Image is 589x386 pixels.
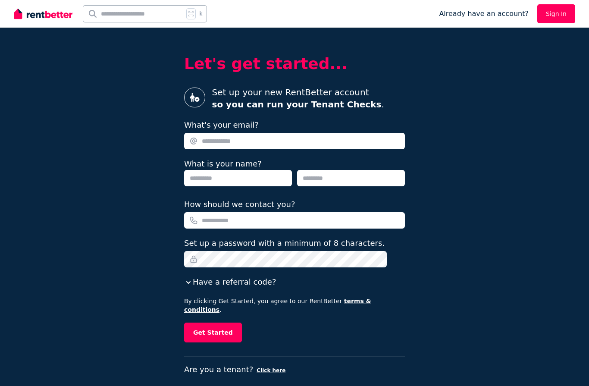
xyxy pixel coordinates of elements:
[184,323,242,342] button: Get Started
[439,9,529,19] span: Already have an account?
[184,297,405,314] p: By clicking Get Started, you agree to our RentBetter .
[184,119,259,131] label: What's your email?
[184,198,295,210] label: How should we contact you?
[14,7,72,20] img: RentBetter
[257,367,285,374] button: Click here
[212,86,384,110] p: Set up your new RentBetter account .
[537,4,575,23] a: Sign In
[199,10,202,17] span: k
[212,99,382,110] strong: so you can run your Tenant Checks
[184,55,405,72] h2: Let's get started...
[184,276,276,288] button: Have a referral code?
[184,159,262,168] label: What is your name?
[184,364,405,376] p: Are you a tenant?
[184,237,385,249] label: Set up a password with a minimum of 8 characters.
